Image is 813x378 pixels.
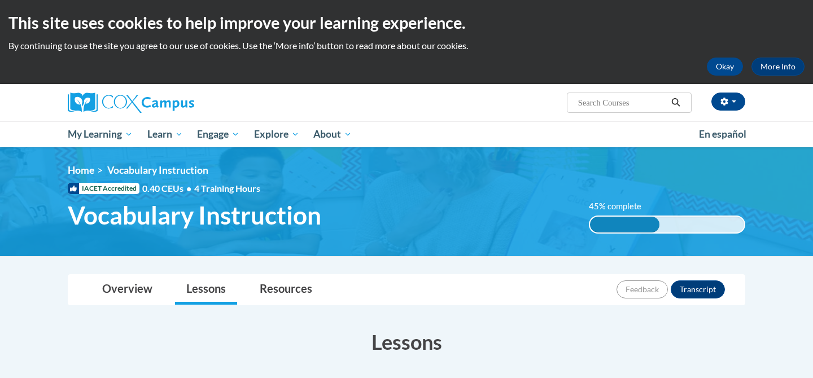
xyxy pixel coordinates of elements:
a: En español [692,122,754,146]
span: Engage [197,128,239,141]
a: More Info [751,58,805,76]
a: Lessons [175,275,237,305]
span: 0.40 CEUs [142,182,194,195]
span: En español [699,128,746,140]
img: Cox Campus [68,93,194,113]
button: Transcript [671,280,725,298]
a: Engage [190,121,247,147]
button: Account Settings [711,93,745,111]
a: Resources [248,275,324,305]
span: 4 Training Hours [194,183,260,194]
span: IACET Accredited [68,183,139,194]
button: Okay [707,58,743,76]
span: My Learning [68,128,133,141]
span: About [313,128,352,141]
h2: This site uses cookies to help improve your learning experience. [8,11,805,34]
a: About [307,121,360,147]
div: Main menu [51,121,762,147]
span: Learn [147,128,183,141]
input: Search Courses [577,96,667,109]
button: Search [667,96,684,109]
span: Vocabulary Instruction [68,200,321,230]
a: Home [68,164,94,176]
label: 45% complete [589,200,654,213]
a: Cox Campus [68,93,282,113]
button: Feedback [617,280,668,298]
span: Vocabulary Instruction [107,164,208,176]
a: My Learning [60,121,140,147]
p: By continuing to use the site you agree to our use of cookies. Use the ‘More info’ button to read... [8,39,805,52]
h3: Lessons [68,328,745,356]
span: • [186,183,191,194]
a: Explore [247,121,307,147]
div: 45% complete [590,217,659,232]
span: Explore [254,128,299,141]
a: Learn [140,121,190,147]
a: Overview [91,275,164,305]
